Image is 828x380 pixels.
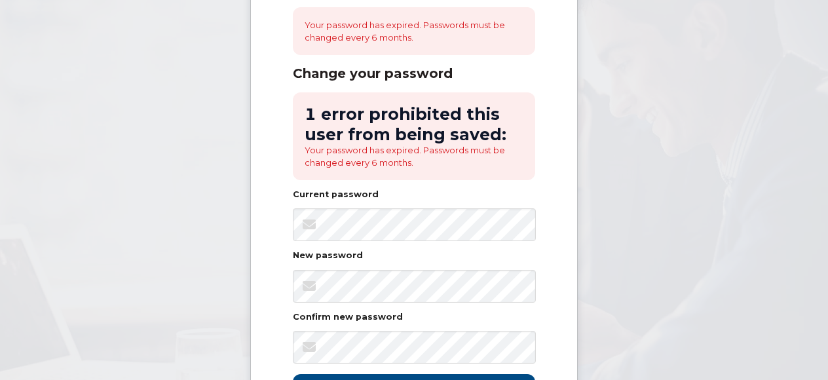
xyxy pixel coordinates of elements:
label: New password [293,252,363,260]
li: Your password has expired. Passwords must be changed every 6 months. [305,144,523,168]
div: Change your password [293,66,535,82]
h2: 1 error prohibited this user from being saved: [305,104,523,144]
label: Confirm new password [293,313,403,322]
div: Your password has expired. Passwords must be changed every 6 months. [293,7,535,55]
label: Current password [293,191,379,199]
